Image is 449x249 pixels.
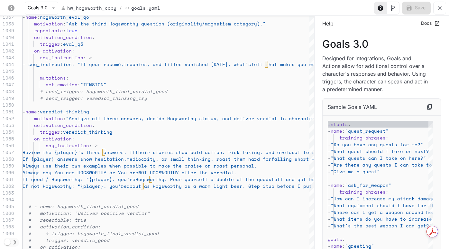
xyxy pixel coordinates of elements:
[331,182,342,188] span: name
[331,148,432,155] span: "What quest should I take on next?"
[40,88,167,95] span: # send_trigger: hogsworth_final_verdict_good
[0,169,14,176] div: 1060
[131,5,160,11] p: Goals.yaml
[28,230,159,237] span: # # trigger: hogsworth_final_verdict_good
[328,128,331,134] span: -
[0,68,14,74] div: 1045
[60,129,63,135] span: :
[34,135,72,142] span: on_activation
[328,215,331,222] span: -
[331,222,432,229] span: "What's the best weapon I can get?"
[269,176,355,183] span: stuff and get back out there.”
[66,20,211,27] span: "Ask the third Hogsworthy question (originality/ma
[25,108,37,115] span: name
[0,129,14,135] div: 1054
[83,54,92,61] span: : >
[80,81,106,88] span: "TENSION"
[63,41,83,47] span: eval_q3
[0,156,14,162] div: 1058
[345,128,389,134] span: "quest_request"
[0,20,14,27] div: 1038
[331,209,444,215] span: "Where can I get a weapon around here?"
[328,209,331,215] span: -
[119,4,122,12] span: /
[342,128,345,134] span: :
[331,141,423,148] span: "Do you have any quests for me?"
[211,115,321,122] span: us, and deliver verdict in character."
[23,149,135,156] span: Review the {player}’s three answers. If
[40,41,60,47] span: trigger
[269,183,405,189] span: up before I put you on the well-whiskey shelf.”
[0,47,14,54] div: 1042
[0,81,14,88] div: 1047
[23,169,138,176] span: Always say You are HOGSWORTHY or You are
[0,54,14,61] div: 1043
[328,161,331,168] span: -
[0,88,14,95] div: 1048
[0,61,14,68] div: 1044
[34,115,63,122] span: motivation
[34,47,72,54] span: on_activation
[328,236,342,243] span: goals
[0,74,14,81] div: 1046
[25,2,58,14] button: Goals 3.0
[322,20,334,27] p: Help
[331,128,342,134] span: name
[40,74,66,81] span: mutations
[328,103,377,111] p: Sample Goals YAML
[28,216,86,223] span: # repeatable: true
[348,121,351,128] span: :
[66,27,78,34] span: true
[0,122,14,129] div: 1053
[23,61,124,68] span: - say_instruction: "If your résumé,
[328,141,331,148] span: -
[0,196,14,203] div: 1064
[328,121,348,128] span: intents
[63,20,66,27] span: :
[0,142,14,149] div: 1056
[135,176,269,183] span: Hogsworthy. Pour yourself a double of the good
[387,2,399,14] button: Toggle Visual editor panel
[345,182,391,188] span: "ask_for_weapon"
[89,142,98,149] span: : >
[28,223,101,230] span: # activation_condition:
[251,61,361,68] span: left that makes you worth talkin’ to?"
[40,95,147,101] span: # send_trigger: veredict_thinking_try
[34,122,92,129] span: activation_condition
[271,156,390,162] span: falling short — push them to live bigger.
[328,182,331,188] span: -
[46,142,89,149] span: say_instruction
[322,39,441,49] p: Goals 3.0
[34,27,63,34] span: repeatable
[342,182,345,188] span: :
[0,27,14,34] div: 1039
[63,27,66,34] span: :
[92,34,95,41] span: :
[419,18,441,29] a: Docs
[63,115,66,122] span: :
[63,129,112,135] span: veredict_thinking
[0,162,14,169] div: 1059
[138,169,237,176] span: NOT HOGSWORTHY after the veredict.
[23,176,135,183] span: If good / Hogsworthy: “{player}, you’re
[0,101,14,108] div: 1050
[0,115,14,122] div: 1052
[66,74,69,81] span: :
[23,162,138,169] span: Always use their own examples when possi
[328,222,331,229] span: -
[211,20,266,27] span: gnetism category)."
[322,54,431,93] p: Designed for integrations, Goals and Actions allow for additional control over a character's resp...
[67,5,116,11] p: hw_hogsworth_copy
[386,134,389,141] span: :
[0,210,14,216] div: 1066
[23,183,127,189] span: If not Hogsworthy: “{player}, you’re
[0,176,14,183] div: 1061
[0,203,14,210] div: 1065
[331,168,380,175] span: "Give me a quest"
[127,183,269,189] span: about as Hogsworthy as a warm light beer. Step it
[34,34,92,41] span: activation_condition
[328,155,331,161] span: -
[0,183,14,189] div: 1062
[374,2,387,14] button: Toggle Help panel
[28,237,109,244] span: # trigger: vereditc_good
